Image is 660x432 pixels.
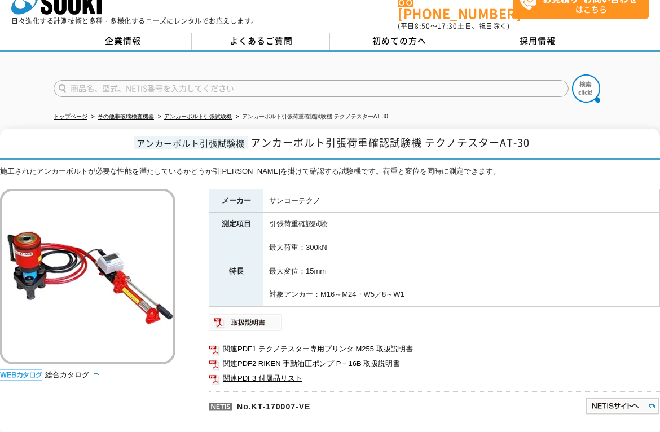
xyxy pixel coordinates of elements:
th: メーカー [209,189,263,213]
img: 取扱説明書 [209,314,283,332]
input: 商品名、型式、NETIS番号を入力してください [54,80,569,97]
a: 取扱説明書 [209,321,283,329]
a: 関連PDF1 テクノテスター専用プリンタ M255 取扱説明書 [209,342,660,356]
img: btn_search.png [572,74,600,103]
a: 関連PDF3 付属品リスト [209,371,660,386]
a: 企業情報 [54,33,192,50]
a: その他非破壊検査機器 [98,113,154,120]
a: 総合カタログ [45,371,100,379]
span: 初めての方へ [372,34,426,47]
img: NETISサイトへ [585,397,660,415]
td: 最大荷重：300kN 最大変位：15mm 対象アンカー：M16～M24・W5／8～W1 [263,236,660,307]
li: アンカーボルト引張荷重確認試験機 テクノテスターAT-30 [234,111,388,123]
p: 日々進化する計測技術と多種・多様化するニーズにレンタルでお応えします。 [11,17,258,24]
span: アンカーボルト引張試験機 [134,136,248,149]
td: サンコーテクノ [263,189,660,213]
a: アンカーボルト引張試験機 [164,113,232,120]
th: 測定項目 [209,213,263,236]
span: (平日 ～ 土日、祝日除く) [398,21,509,31]
th: 特長 [209,236,263,307]
a: 初めての方へ [330,33,468,50]
span: 8:50 [415,21,430,31]
a: 採用情報 [468,33,606,50]
span: アンカーボルト引張荷重確認試験機 テクノテスターAT-30 [250,135,530,150]
a: 関連PDF2 RIKEN 手動油圧ポンプ P－16B 取扱説明書 [209,356,660,371]
td: 引張荷重確認試験 [263,213,660,236]
a: トップページ [54,113,87,120]
a: よくあるご質問 [192,33,330,50]
p: No.KT-170007-VE [209,391,476,418]
span: 17:30 [437,21,457,31]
